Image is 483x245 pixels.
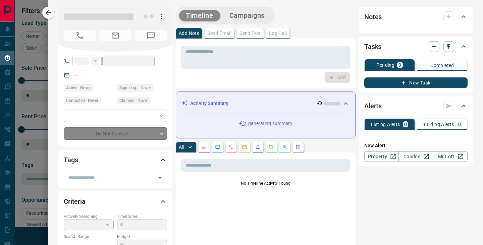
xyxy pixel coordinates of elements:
div: Alerts [364,98,468,114]
a: Condos [398,151,433,162]
h2: Notes [364,11,382,22]
button: Timeline [179,10,220,21]
h2: Tasks [364,41,381,52]
a: Mr.Loft [433,151,468,162]
span: No Number [135,30,167,41]
span: Active - Never [66,84,91,91]
span: Claimed - Never [119,97,148,104]
p: generating summary [248,120,292,127]
svg: Requests [269,144,274,150]
h2: Criteria [64,196,86,207]
svg: Notes [202,144,207,150]
svg: Opportunities [282,144,287,150]
p: Listing Alerts [371,122,400,127]
svg: Agent Actions [296,144,301,150]
div: Activity Summary [181,97,350,110]
div: Notes [364,9,468,25]
span: Contacted - Never [66,97,98,104]
p: 0 [398,63,401,67]
svg: Calls [228,144,234,150]
span: No Email [99,30,131,41]
p: No Timeline Activity Found [181,180,350,186]
div: Do Not Contact [64,127,167,140]
button: Open [155,173,165,183]
p: Search Range: [64,234,114,240]
p: 0 [404,122,407,127]
button: New Task [364,77,468,88]
p: Budget: [117,234,167,240]
div: Tags [64,152,167,168]
p: Completed [430,63,454,68]
p: Actively Searching: [64,213,114,220]
p: Add Note [179,31,199,36]
svg: Emails [242,144,247,150]
span: Signed up - Never [119,84,151,91]
p: Activity Summary [190,100,228,107]
span: No Number [64,30,96,41]
p: 0 [458,122,461,127]
a: Property [364,151,399,162]
div: Criteria [64,193,167,209]
h2: Alerts [364,101,382,111]
div: Tasks [364,39,468,55]
svg: Listing Alerts [255,144,261,150]
p: All [179,145,184,149]
p: Pending [376,63,394,67]
h2: Tags [64,155,78,165]
p: New Alert: [364,142,468,149]
a: -- [74,72,77,78]
p: Timeframe: [117,213,167,220]
button: Campaigns [223,10,271,21]
svg: Lead Browsing Activity [215,144,220,150]
p: Building Alerts [422,122,454,127]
